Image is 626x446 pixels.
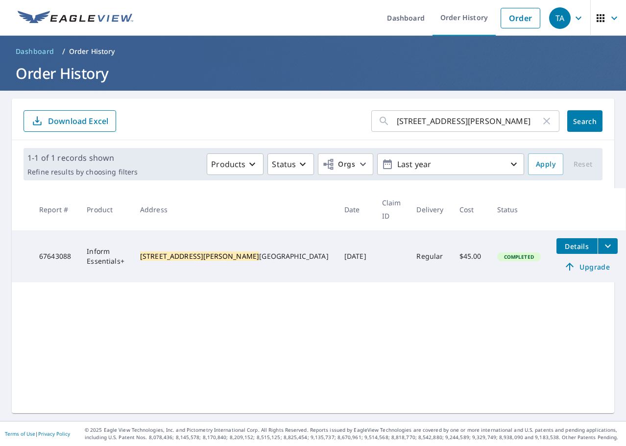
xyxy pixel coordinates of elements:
p: Status [272,158,296,170]
button: Search [567,110,602,132]
button: Orgs [318,153,373,175]
h1: Order History [12,63,614,83]
span: Upgrade [562,261,612,273]
img: EV Logo [18,11,133,25]
p: 1-1 of 1 records shown [27,152,138,164]
p: Last year [393,156,508,173]
button: detailsBtn-67643088 [556,238,598,254]
td: 67643088 [31,230,79,282]
td: Regular [409,230,451,282]
p: Refine results by choosing filters [27,168,138,176]
a: Privacy Policy [38,430,70,437]
th: Delivery [409,188,451,230]
a: Dashboard [12,44,58,59]
th: Address [132,188,337,230]
span: Completed [498,253,540,260]
th: Date [337,188,374,230]
button: Apply [528,153,563,175]
nav: breadcrumb [12,44,614,59]
th: Claim ID [374,188,409,230]
button: filesDropdownBtn-67643088 [598,238,618,254]
button: Download Excel [24,110,116,132]
a: Order [501,8,540,28]
p: | [5,431,70,437]
span: Dashboard [16,47,54,56]
p: © 2025 Eagle View Technologies, Inc. and Pictometry International Corp. All Rights Reserved. Repo... [85,426,621,441]
span: Orgs [322,158,355,171]
li: / [62,46,65,57]
button: Products [207,153,264,175]
div: TA [549,7,571,29]
p: Products [211,158,245,170]
th: Status [489,188,549,230]
mark: [STREET_ADDRESS][PERSON_NAME] [140,251,259,261]
p: Order History [69,47,115,56]
span: Apply [536,158,555,171]
span: Search [575,117,595,126]
a: Upgrade [556,259,618,274]
th: Cost [452,188,489,230]
span: Details [562,242,592,251]
td: [DATE] [337,230,374,282]
td: Inform Essentials+ [79,230,132,282]
td: $45.00 [452,230,489,282]
div: [GEOGRAPHIC_DATA] [140,251,329,261]
button: Status [267,153,314,175]
a: Terms of Use [5,430,35,437]
button: Last year [377,153,524,175]
th: Product [79,188,132,230]
p: Download Excel [48,116,108,126]
th: Report # [31,188,79,230]
input: Address, Report #, Claim ID, etc. [397,107,541,135]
